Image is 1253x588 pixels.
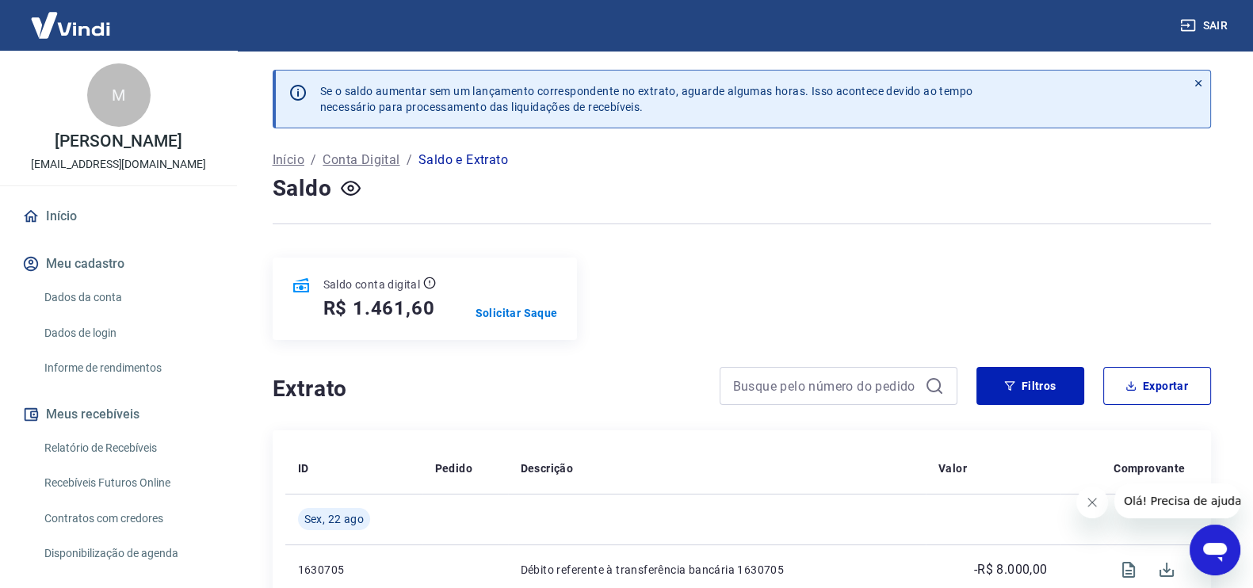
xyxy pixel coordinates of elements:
[19,199,218,234] a: Início
[55,133,181,150] p: [PERSON_NAME]
[311,151,316,170] p: /
[976,367,1084,405] button: Filtros
[38,281,218,314] a: Dados da conta
[974,560,1048,579] p: -R$ 8.000,00
[38,502,218,535] a: Contratos com credores
[476,305,558,321] a: Solicitar Saque
[320,83,973,115] p: Se o saldo aumentar sem um lançamento correspondente no extrato, aguarde algumas horas. Isso acon...
[10,11,133,24] span: Olá! Precisa de ajuda?
[938,460,967,476] p: Valor
[1103,367,1211,405] button: Exportar
[1190,525,1240,575] iframe: Botão para abrir a janela de mensagens
[1177,11,1234,40] button: Sair
[38,352,218,384] a: Informe de rendimentos
[87,63,151,127] div: M
[323,277,421,292] p: Saldo conta digital
[1114,460,1185,476] p: Comprovante
[304,511,364,527] span: Sex, 22 ago
[298,460,309,476] p: ID
[38,317,218,349] a: Dados de login
[418,151,508,170] p: Saldo e Extrato
[273,173,332,204] h4: Saldo
[521,562,913,578] p: Débito referente à transferência bancária 1630705
[38,432,218,464] a: Relatório de Recebíveis
[435,460,472,476] p: Pedido
[1076,487,1108,518] iframe: Fechar mensagem
[407,151,412,170] p: /
[273,151,304,170] a: Início
[19,246,218,281] button: Meu cadastro
[298,562,410,578] p: 1630705
[38,467,218,499] a: Recebíveis Futuros Online
[733,374,919,398] input: Busque pelo número do pedido
[323,151,399,170] a: Conta Digital
[521,460,574,476] p: Descrição
[323,296,435,321] h5: R$ 1.461,60
[31,156,206,173] p: [EMAIL_ADDRESS][DOMAIN_NAME]
[1114,483,1240,518] iframe: Mensagem da empresa
[38,537,218,570] a: Disponibilização de agenda
[273,373,701,405] h4: Extrato
[19,397,218,432] button: Meus recebíveis
[19,1,122,49] img: Vindi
